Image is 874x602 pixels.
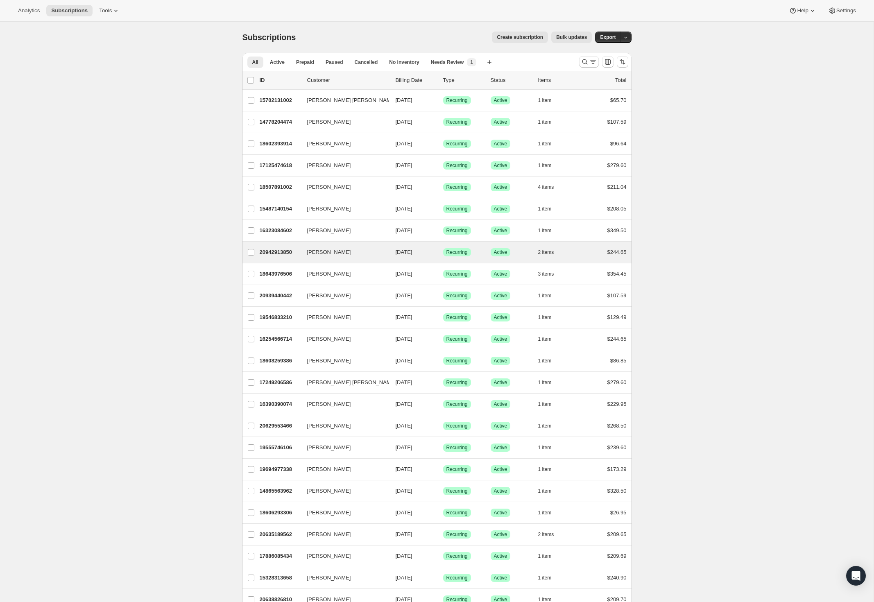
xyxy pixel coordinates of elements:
span: [PERSON_NAME] [307,552,351,560]
button: 1 item [538,377,561,388]
div: 17886085434[PERSON_NAME][DATE]SuccessRecurringSuccessActive1 item$209.69 [260,550,627,562]
button: [PERSON_NAME] [302,484,384,498]
span: [PERSON_NAME] [307,161,351,170]
button: 1 item [538,485,561,497]
span: 1 item [538,336,552,342]
span: [DATE] [396,336,412,342]
button: [PERSON_NAME] [302,289,384,302]
span: Recurring [446,140,468,147]
p: Billing Date [396,76,437,84]
span: Recurring [446,509,468,516]
span: $96.64 [610,140,627,147]
span: $349.50 [607,227,627,233]
span: 2 items [538,249,554,256]
span: Recurring [446,184,468,190]
span: Recurring [446,336,468,342]
p: Status [491,76,532,84]
div: 14778204474[PERSON_NAME][DATE]SuccessRecurringSuccessActive1 item$107.59 [260,116,627,128]
span: [PERSON_NAME] [307,140,351,148]
span: $107.59 [607,119,627,125]
button: Settings [823,5,861,16]
span: Recurring [446,119,468,125]
span: $279.60 [607,379,627,385]
span: $229.95 [607,401,627,407]
button: 4 items [538,181,563,193]
span: [DATE] [396,314,412,320]
button: [PERSON_NAME] [302,550,384,563]
span: [PERSON_NAME] [PERSON_NAME] [307,96,396,104]
span: $208.05 [607,206,627,212]
span: Prepaid [296,59,314,66]
span: Active [494,466,507,473]
span: [PERSON_NAME] [307,465,351,473]
div: 20942913850[PERSON_NAME][DATE]SuccessRecurringSuccessActive2 items$244.65 [260,247,627,258]
button: 1 item [538,312,561,323]
button: Tools [94,5,125,16]
span: Active [494,162,507,169]
span: 1 item [538,401,552,407]
div: 19555746106[PERSON_NAME][DATE]SuccessRecurringSuccessActive1 item$239.60 [260,442,627,453]
span: $211.04 [607,184,627,190]
span: [DATE] [396,488,412,494]
p: 16254566714 [260,335,301,343]
span: Recurring [446,249,468,256]
span: 1 item [538,314,552,321]
span: [DATE] [396,227,412,233]
button: 1 item [538,442,561,453]
button: [PERSON_NAME] [302,246,384,259]
span: Recurring [446,271,468,277]
p: 16390390074 [260,400,301,408]
p: 18643976506 [260,270,301,278]
div: Open Intercom Messenger [846,566,866,586]
button: [PERSON_NAME] [302,441,384,454]
span: Recurring [446,466,468,473]
div: 20635189562[PERSON_NAME][DATE]SuccessRecurringSuccessActive2 items$209.65 [260,529,627,540]
span: Active [494,423,507,429]
span: Tools [99,7,112,14]
button: [PERSON_NAME] [PERSON_NAME] [302,376,384,389]
div: 18606293306[PERSON_NAME][DATE]SuccessRecurringSuccessActive1 item$26.95 [260,507,627,518]
div: 16390390074[PERSON_NAME][DATE]SuccessRecurringSuccessActive1 item$229.95 [260,398,627,410]
span: [DATE] [396,466,412,472]
span: Export [600,34,616,41]
button: Create subscription [492,32,548,43]
button: [PERSON_NAME] [302,571,384,584]
button: 1 item [538,138,561,149]
span: [DATE] [396,119,412,125]
span: [PERSON_NAME] [307,422,351,430]
span: [DATE] [396,401,412,407]
span: Active [494,206,507,212]
button: Bulk updates [551,32,592,43]
button: 1 item [538,507,561,518]
button: 1 item [538,290,561,301]
button: Export [595,32,620,43]
p: 15328313658 [260,574,301,582]
span: 1 item [538,509,552,516]
span: Recurring [446,162,468,169]
span: Recurring [446,292,468,299]
div: 15487140154[PERSON_NAME][DATE]SuccessRecurringSuccessActive1 item$208.05 [260,203,627,215]
span: Active [494,314,507,321]
div: 19694977338[PERSON_NAME][DATE]SuccessRecurringSuccessActive1 item$173.29 [260,464,627,475]
button: Sort the results [617,56,628,68]
p: 20939440442 [260,292,301,300]
div: 18608259386[PERSON_NAME][DATE]SuccessRecurringSuccessActive1 item$86.85 [260,355,627,367]
span: [PERSON_NAME] [307,313,351,321]
button: [PERSON_NAME] [302,506,384,519]
span: 4 items [538,184,554,190]
span: Active [494,97,507,104]
span: Active [494,358,507,364]
span: Recurring [446,488,468,494]
div: 15702131002[PERSON_NAME] [PERSON_NAME][DATE]SuccessRecurringSuccessActive1 item$65.70 [260,95,627,106]
button: [PERSON_NAME] [302,224,384,237]
span: [PERSON_NAME] [307,444,351,452]
button: [PERSON_NAME] [302,333,384,346]
button: [PERSON_NAME] [302,202,384,215]
div: 16254566714[PERSON_NAME][DATE]SuccessRecurringSuccessActive1 item$244.65 [260,333,627,345]
span: [PERSON_NAME] [307,205,351,213]
span: Active [494,509,507,516]
span: Settings [836,7,856,14]
p: 17249206586 [260,378,301,387]
span: 1 item [538,575,552,581]
button: [PERSON_NAME] [302,311,384,324]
